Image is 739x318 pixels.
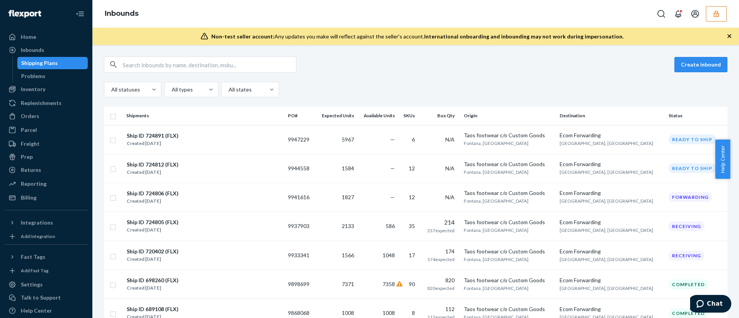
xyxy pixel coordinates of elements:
th: PO# [285,107,315,125]
div: Taos footwear c/o Custom Goods [464,305,553,313]
span: 1827 [342,194,354,200]
a: Inbounds [105,9,139,18]
div: Inbounds [21,46,44,54]
span: — [390,136,395,143]
th: SKUs [398,107,421,125]
div: Ship ID 720402 (FLX) [127,248,179,255]
div: Ship ID 724805 (FLX) [127,218,179,226]
button: Integrations [5,216,88,229]
div: Ecom Forwarding [560,248,662,255]
a: Orders [5,110,88,122]
span: Non-test seller account: [211,33,274,40]
div: Ecom Forwarding [560,160,662,168]
div: Fast Tags [21,253,45,261]
a: Add Integration [5,232,88,241]
a: Shipping Plans [17,57,88,69]
div: Ecom Forwarding [560,132,662,139]
a: Returns [5,164,88,176]
th: Status [665,107,727,125]
a: Home [5,31,88,43]
div: Any updates you make will reflect against the seller's account. [211,33,624,40]
div: Taos footwear c/o Custom Goods [464,248,553,255]
span: N/A [445,136,455,143]
div: Add Fast Tag [21,267,48,274]
div: Add Integration [21,233,55,240]
div: Taos footwear c/o Custom Goods [464,160,553,168]
div: Replenishments [21,99,62,107]
div: Freight [21,140,40,148]
div: Taos footwear c/o Custom Goods [464,132,553,139]
div: Orders [21,112,39,120]
span: 2133 [342,223,354,229]
button: Open Search Box [654,6,669,22]
a: Billing [5,191,88,204]
td: 9898699 [285,270,315,299]
a: Inbounds [5,44,88,56]
span: Fontana, [GEOGRAPHIC_DATA] [464,227,528,233]
span: 237 expected [427,228,455,233]
span: 12 [409,194,415,200]
span: [GEOGRAPHIC_DATA], [GEOGRAPHIC_DATA] [560,227,653,233]
div: Help Center [21,307,52,315]
ol: breadcrumbs [99,3,145,25]
div: Created [DATE] [127,197,179,205]
button: Close Navigation [72,6,88,22]
div: Settings [21,281,43,288]
div: Created [DATE] [127,168,179,176]
button: Open notifications [670,6,686,22]
iframe: Opens a widget where you can chat to one of our agents [690,295,731,314]
div: 112 [424,305,455,313]
div: Ship ID 724891 (FLX) [127,132,179,140]
span: 7371 [342,281,354,287]
div: Ship ID 698260 (FLX) [127,276,179,284]
div: Forwarding [669,192,712,202]
button: Create inbound [674,57,727,72]
div: Returns [21,166,41,174]
span: 586 [386,223,395,229]
span: 1048 [383,252,395,258]
th: Destination [557,107,665,125]
div: Ship ID 724806 (FLX) [127,190,179,197]
span: [GEOGRAPHIC_DATA], [GEOGRAPHIC_DATA] [560,256,653,262]
div: Taos footwear c/o Custom Goods [464,189,553,197]
span: 1566 [342,252,354,258]
a: Inventory [5,83,88,95]
td: 9933341 [285,241,315,270]
th: Available Units [357,107,398,125]
div: Problems [21,72,45,80]
div: Created [DATE] [127,226,179,234]
div: 820 [424,276,455,284]
span: 1584 [342,165,354,171]
span: [GEOGRAPHIC_DATA], [GEOGRAPHIC_DATA] [560,198,653,204]
div: Taos footwear c/o Custom Goods [464,218,553,226]
button: Help Center [715,140,730,179]
div: Ecom Forwarding [560,189,662,197]
th: Expected Units [315,107,357,125]
span: Fontana, [GEOGRAPHIC_DATA] [464,256,528,262]
a: Replenishments [5,97,88,109]
div: Ecom Forwarding [560,276,662,284]
div: Reporting [21,180,47,188]
span: 17 [409,252,415,258]
div: Billing [21,194,37,201]
a: Help Center [5,305,88,317]
span: 35 [409,223,415,229]
div: Shipping Plans [21,59,58,67]
div: Created [DATE] [127,284,179,292]
a: Prep [5,151,88,163]
span: Fontana, [GEOGRAPHIC_DATA] [464,169,528,175]
span: 6 [412,136,415,143]
span: 820 expected [427,285,455,291]
div: Talk to Support [21,294,61,301]
input: All states [228,86,229,93]
a: Reporting [5,178,88,190]
span: 1008 [383,310,395,316]
span: 7358 [383,281,395,287]
button: Talk to Support [5,291,88,304]
a: Parcel [5,124,88,136]
input: Search inbounds by name, destination, msku... [123,57,296,72]
div: Receiving [669,251,704,260]
div: Inventory [21,85,45,93]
